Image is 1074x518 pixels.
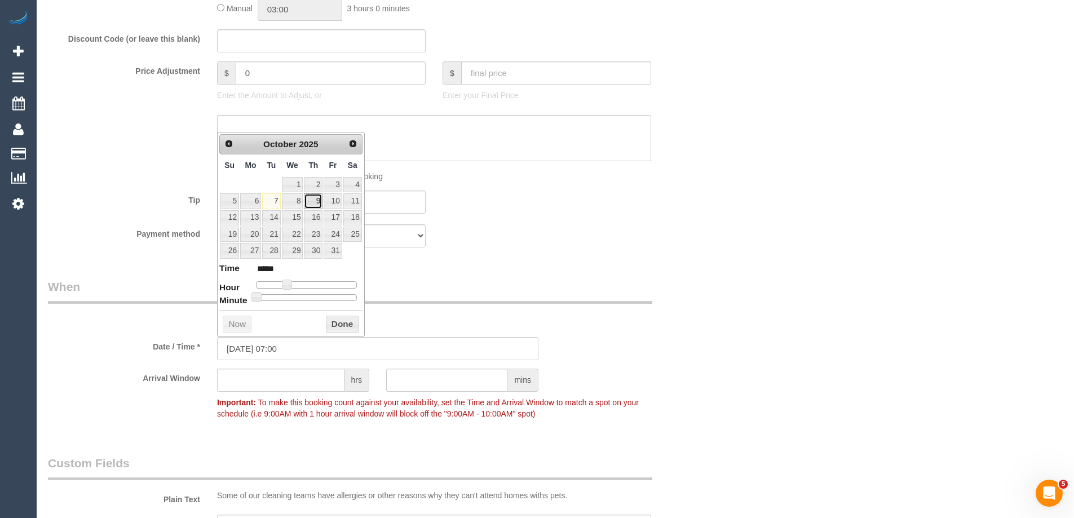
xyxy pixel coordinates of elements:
a: 11 [343,193,362,209]
a: 18 [343,210,362,225]
a: 5 [220,193,239,209]
a: 13 [240,210,261,225]
span: Monday [245,161,257,170]
span: Prev [224,139,233,148]
a: 29 [282,243,303,258]
a: 4 [343,177,362,192]
iframe: Intercom live chat [1036,480,1063,507]
strong: Important: [217,398,256,407]
a: Next [345,136,361,152]
input: final price [461,61,651,85]
label: Tip [39,191,209,206]
dt: Minute [219,294,247,308]
label: Payment method [39,224,209,240]
span: Wednesday [286,161,298,170]
a: 12 [220,210,239,225]
a: 17 [324,210,342,225]
span: Saturday [348,161,357,170]
span: October [263,139,297,149]
a: 10 [324,193,342,209]
dt: Hour [219,281,240,295]
span: To make this booking count against your availability, set the Time and Arrival Window to match a ... [217,398,639,418]
a: 30 [304,243,322,258]
label: Date / Time * [39,337,209,352]
a: 7 [262,193,280,209]
a: 16 [304,210,322,225]
span: 5 [1059,480,1068,489]
legend: Custom Fields [48,455,652,480]
a: 6 [240,193,261,209]
span: Friday [329,161,337,170]
a: 20 [240,227,261,242]
a: Prev [221,136,237,152]
span: Thursday [308,161,318,170]
span: Manual [227,4,253,13]
a: 22 [282,227,303,242]
p: Enter your Final Price [443,90,651,101]
span: Sunday [224,161,235,170]
legend: When [48,278,652,304]
button: Done [326,316,359,334]
span: mins [507,369,538,392]
a: 25 [343,227,362,242]
label: Arrival Window [39,369,209,384]
a: 19 [220,227,239,242]
a: 1 [282,177,303,192]
label: Discount Code (or leave this blank) [39,29,209,45]
a: 21 [262,227,280,242]
a: 2 [304,177,322,192]
a: 31 [324,243,342,258]
p: Some of our cleaning teams have allergies or other reasons why they can't attend homes withs pets. [217,490,651,501]
span: 2025 [299,139,318,149]
p: Enter the Amount to Adjust, or [217,90,426,101]
a: 23 [304,227,322,242]
span: $ [443,61,461,85]
a: 9 [304,193,322,209]
span: Tuesday [267,161,276,170]
a: 27 [240,243,261,258]
a: 14 [262,210,280,225]
a: 15 [282,210,303,225]
label: Price Adjustment [39,61,209,77]
label: Plain Text [39,490,209,505]
span: $ [217,61,236,85]
a: 26 [220,243,239,258]
span: Next [348,139,357,148]
span: hrs [344,369,369,392]
a: 24 [324,227,342,242]
a: 28 [262,243,280,258]
a: 8 [282,193,303,209]
a: 3 [324,177,342,192]
dt: Time [219,262,240,276]
input: DD/MM/YYYY HH:MM [217,337,538,360]
button: Now [223,316,251,334]
span: 3 hours 0 minutes [347,4,410,13]
img: Automaid Logo [7,11,29,27]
